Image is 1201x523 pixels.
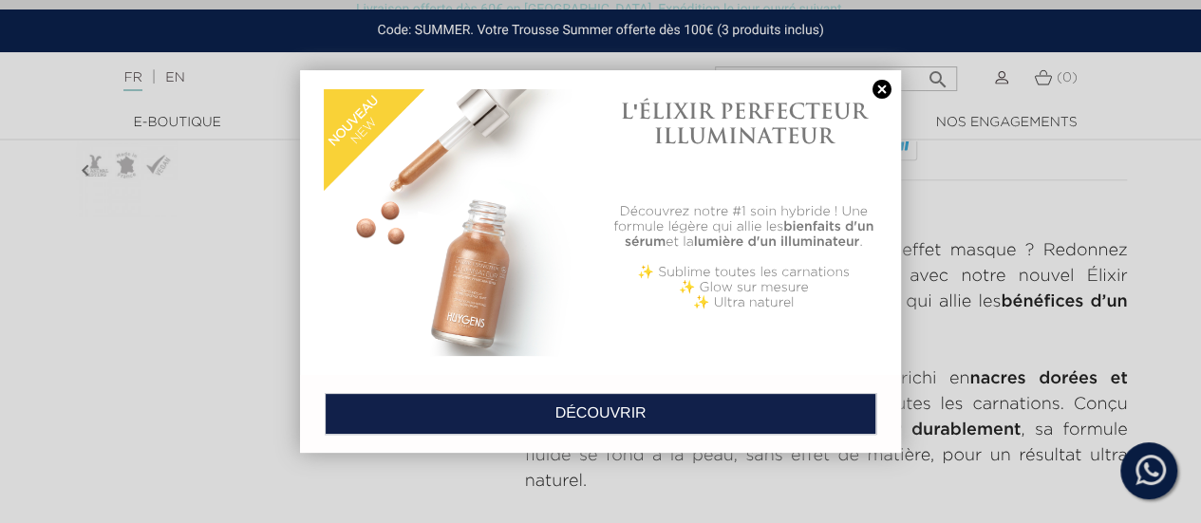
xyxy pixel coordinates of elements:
b: lumière d'un illuminateur [694,235,860,249]
p: ✨ Ultra naturel [610,295,877,310]
p: ✨ Sublime toutes les carnations [610,265,877,280]
b: bienfaits d'un sérum [625,220,873,249]
h1: L'ÉLIXIR PERFECTEUR ILLUMINATEUR [610,99,877,149]
p: Découvrez notre #1 soin hybride ! Une formule légère qui allie les et la . [610,204,877,250]
p: ✨ Glow sur mesure [610,280,877,295]
a: DÉCOUVRIR [325,393,876,435]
